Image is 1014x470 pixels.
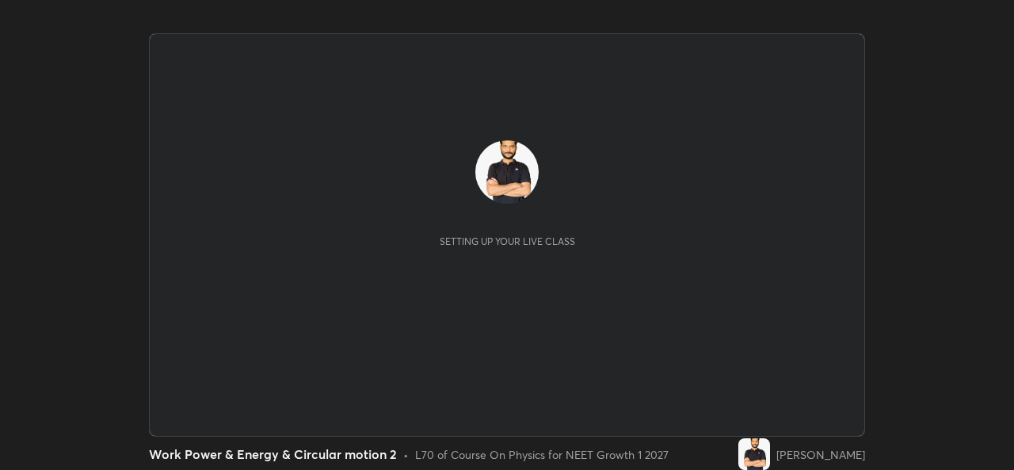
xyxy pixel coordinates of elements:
div: • [403,446,409,463]
div: [PERSON_NAME] [776,446,865,463]
img: 9b132aa6584040628f3b4db6e16b22c9.jpg [475,140,539,204]
div: L70 of Course On Physics for NEET Growth 1 2027 [415,446,669,463]
img: 9b132aa6584040628f3b4db6e16b22c9.jpg [738,438,770,470]
div: Work Power & Energy & Circular motion 2 [149,445,397,464]
div: Setting up your live class [440,235,575,247]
